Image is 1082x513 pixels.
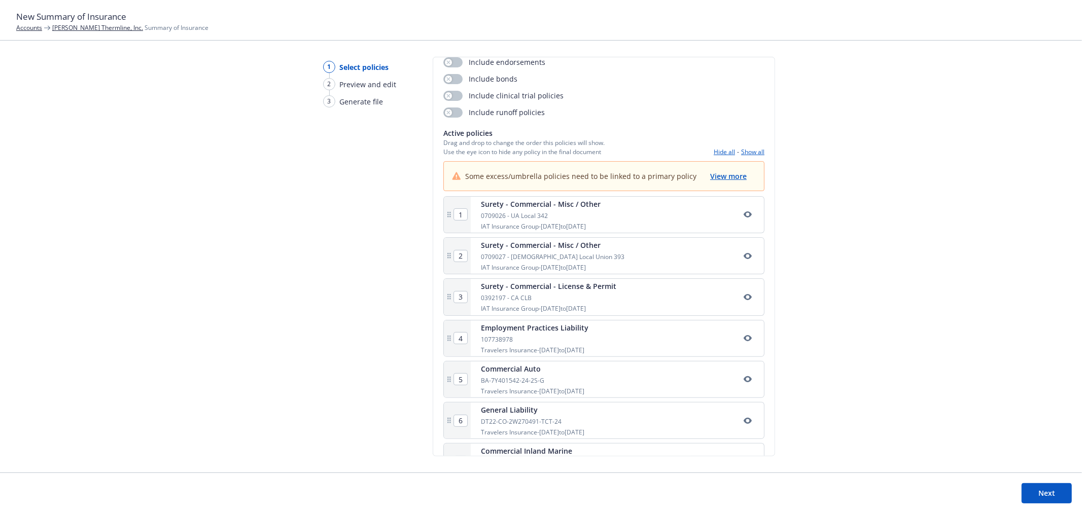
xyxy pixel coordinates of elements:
[52,23,208,32] span: Summary of Insurance
[481,263,624,272] div: IAT Insurance Group - [DATE] to [DATE]
[443,90,564,101] div: Include clinical trial policies
[481,199,601,209] div: Surety - Commercial - Misc / Other
[465,171,696,181] span: Some excess/umbrella policies need to be linked to a primary policy
[339,79,396,90] span: Preview and edit
[481,428,584,436] div: Travelers Insurance - [DATE] to [DATE]
[481,211,601,220] div: 0709026 - UA Local 342
[443,128,605,138] span: Active policies
[481,405,584,415] div: General Liability
[481,335,588,344] div: 107738978
[741,148,764,156] button: Show all
[481,363,584,374] div: Commercial Auto
[481,446,742,456] div: Commercial Inland Marine
[481,322,588,333] div: Employment Practices Liability
[443,74,517,84] div: Include bonds
[443,57,545,67] div: Include endorsements
[481,240,624,250] div: Surety - Commercial - Misc / Other
[714,148,764,156] div: -
[443,237,764,274] div: Surety - Commercial - Misc / Other0709027 - [DEMOGRAPHIC_DATA] Local Union 393IAT Insurance Group...
[443,107,545,118] div: Include runoff policies
[710,171,747,181] span: View more
[339,96,383,107] span: Generate file
[709,170,748,182] button: View more
[1022,483,1072,503] button: Next
[443,138,605,156] span: Drag and drop to change the order this policies will show. Use the eye icon to hide any policy in...
[443,278,764,315] div: Surety - Commercial - License & Permit0392197 - CA CLBIAT Insurance Group-[DATE]to[DATE]
[443,196,764,233] div: Surety - Commercial - Misc / Other0709026 - UA Local 342IAT Insurance Group-[DATE]to[DATE]
[443,402,764,439] div: General LiabilityDT22-CO-2W270491-TCT-24Travelers Insurance-[DATE]to[DATE]
[339,62,389,72] span: Select policies
[481,387,584,395] div: Travelers Insurance - [DATE] to [DATE]
[481,281,616,291] div: Surety - Commercial - License & Permit
[323,95,335,107] div: 3
[481,417,584,426] div: DT22-CO-2W270491-TCT-24
[481,252,624,261] div: 0709027 - [DEMOGRAPHIC_DATA] Local Union 393
[323,61,335,73] div: 1
[443,320,764,357] div: Employment Practices Liability107738978Travelers Insurance-[DATE]to[DATE]
[52,23,143,32] a: [PERSON_NAME] Thermline, Inc.
[481,304,616,313] div: IAT Insurance Group - [DATE] to [DATE]
[443,443,764,480] div: Commercial Inland MarineQT-630-A2083559-TIL-24 - [PERSON_NAME] Thermline - Travelers (Inland Mari...
[481,376,584,385] div: BA-7Y401542-24-2S-G
[16,23,42,32] a: Accounts
[481,222,601,231] div: IAT Insurance Group - [DATE] to [DATE]
[443,361,764,398] div: Commercial AutoBA-7Y401542-24-2S-GTravelers Insurance-[DATE]to[DATE]
[323,78,335,90] div: 2
[16,10,1066,23] h1: New Summary of Insurance
[714,148,735,156] button: Hide all
[481,294,616,302] div: 0392197 - CA CLB
[481,346,588,354] div: Travelers Insurance - [DATE] to [DATE]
